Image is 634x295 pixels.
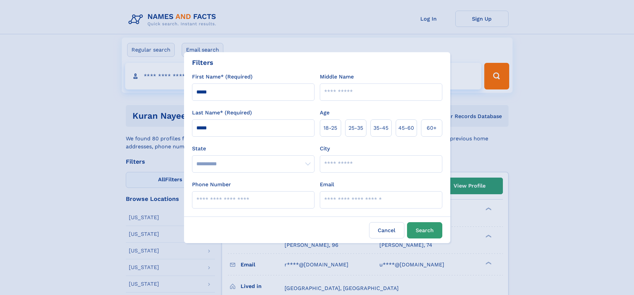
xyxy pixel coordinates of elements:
label: Last Name* (Required) [192,109,252,117]
label: Phone Number [192,181,231,189]
label: State [192,145,315,153]
button: Search [407,222,442,238]
label: Age [320,109,329,117]
span: 25‑35 [348,124,363,132]
span: 45‑60 [398,124,414,132]
span: 18‑25 [323,124,337,132]
label: Middle Name [320,73,354,81]
span: 60+ [427,124,437,132]
label: Cancel [369,222,404,238]
label: Email [320,181,334,189]
div: Filters [192,58,213,68]
span: 35‑45 [373,124,388,132]
label: City [320,145,330,153]
label: First Name* (Required) [192,73,253,81]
